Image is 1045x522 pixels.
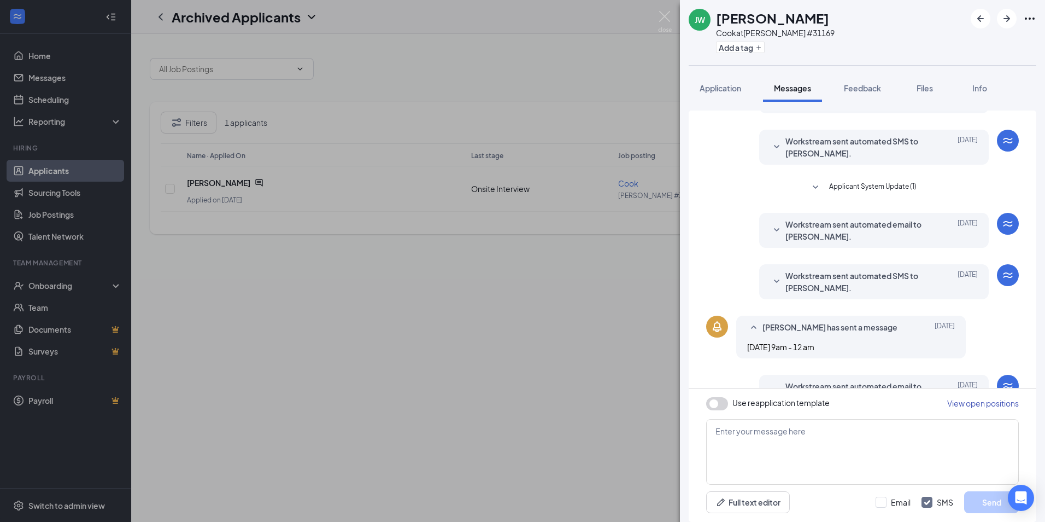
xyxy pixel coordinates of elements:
span: Info [972,83,987,93]
span: Use reapplication template [732,397,830,408]
span: Application [700,83,741,93]
span: Applicant System Update (1) [829,181,917,194]
span: Workstream sent automated SMS to [PERSON_NAME]. [785,135,929,159]
svg: SmallChevronDown [770,141,783,154]
svg: ArrowRight [1000,12,1013,25]
button: PlusAdd a tag [716,42,765,53]
div: JW [695,14,705,25]
button: Send [964,491,1019,513]
svg: WorkstreamLogo [1001,217,1014,230]
span: Files [917,83,933,93]
svg: ArrowLeftNew [974,12,987,25]
span: [DATE] [958,270,978,294]
span: Workstream sent automated SMS to [PERSON_NAME]. [785,270,929,294]
button: ArrowRight [997,9,1017,28]
span: Workstream sent automated email to [PERSON_NAME]. [785,218,929,242]
svg: SmallChevronDown [770,275,783,288]
svg: SmallChevronDown [809,181,822,194]
span: Feedback [844,83,881,93]
h1: [PERSON_NAME] [716,9,829,27]
svg: SmallChevronUp [770,386,783,399]
div: Cook at [PERSON_NAME] #31169 [716,27,835,38]
svg: SmallChevronUp [747,321,760,334]
svg: WorkstreamLogo [1001,379,1014,392]
svg: WorkstreamLogo [1001,134,1014,147]
svg: WorkstreamLogo [1001,269,1014,282]
span: [DATE] [935,321,955,334]
svg: SmallChevronDown [770,224,783,237]
span: [DATE] 9am - 12 am [747,342,814,352]
svg: Plus [755,44,762,51]
svg: Ellipses [1023,12,1036,25]
span: Workstream sent automated email to [PERSON_NAME]. [785,380,929,404]
button: SmallChevronDownApplicant System Update (1) [809,181,917,194]
button: ArrowLeftNew [971,9,990,28]
div: Open Intercom Messenger [1008,485,1034,511]
span: [DATE] [958,218,978,242]
button: Full text editorPen [706,491,790,513]
svg: Pen [715,497,726,508]
span: View open positions [947,398,1019,408]
span: [DATE] [958,380,978,404]
span: [PERSON_NAME] has sent a message [762,321,897,334]
span: [DATE] [958,135,978,159]
svg: Bell [711,320,724,333]
span: Messages [774,83,811,93]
